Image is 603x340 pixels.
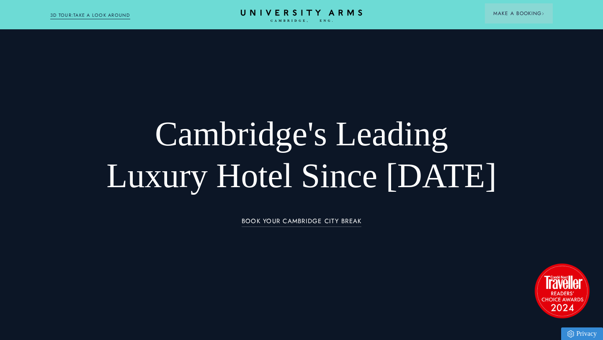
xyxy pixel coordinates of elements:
span: Make a Booking [493,10,544,17]
img: Privacy [567,330,574,337]
a: Privacy [561,327,603,340]
button: Make a BookingArrow icon [485,3,553,23]
img: Arrow icon [541,12,544,15]
h1: Cambridge's Leading Luxury Hotel Since [DATE] [100,113,502,197]
a: Home [241,10,362,23]
a: BOOK YOUR CAMBRIDGE CITY BREAK [242,218,362,227]
a: 3D TOUR:TAKE A LOOK AROUND [50,12,130,19]
img: image-2524eff8f0c5d55edbf694693304c4387916dea5-1501x1501-png [531,259,593,322]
